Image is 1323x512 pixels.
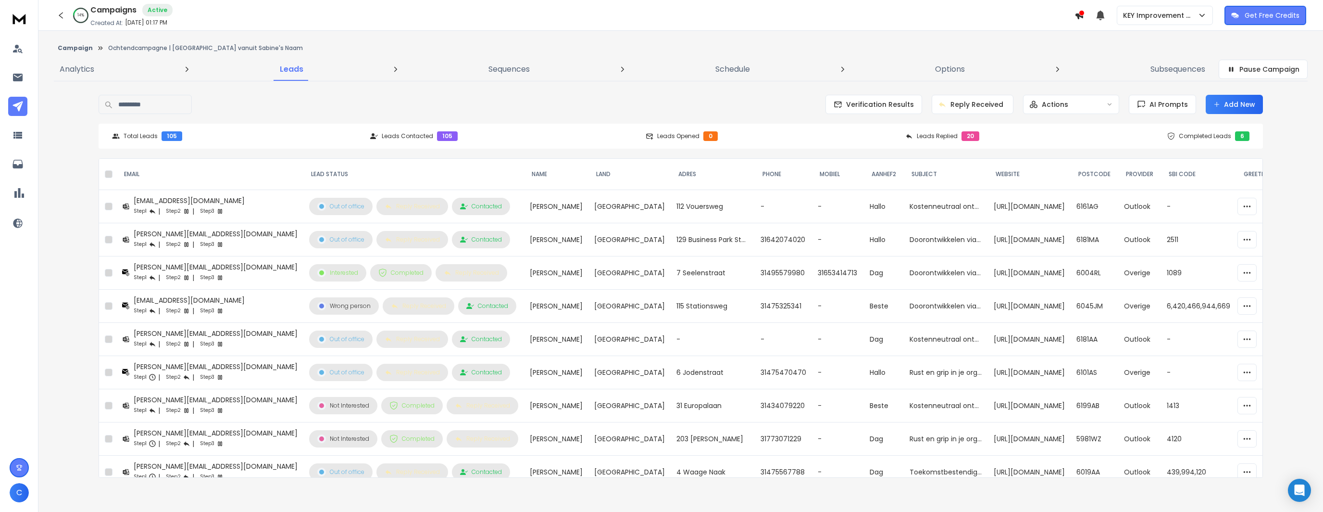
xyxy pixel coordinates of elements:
td: 5981WZ [1071,422,1118,456]
p: Step 1 [134,206,147,216]
p: | [158,206,160,216]
span: AI Prompts [1146,100,1188,109]
td: Outlook [1118,389,1161,422]
td: Doorontwikkelen via een kostenneutraal traject [904,290,988,323]
p: Step 1 [134,406,147,415]
td: Hallo [864,356,904,389]
td: - [1161,323,1236,356]
h1: Campaigns [90,4,137,16]
th: Provider [1118,159,1161,190]
p: Step 1 [134,339,147,349]
td: 1089 [1161,256,1236,290]
div: Reply Received [385,203,440,210]
p: | [192,240,194,249]
div: Reply Received [455,402,510,410]
td: 129 Business Park Stein [671,223,755,256]
span: Verification Results [842,100,914,109]
p: Step 1 [134,273,147,282]
td: Outlook [1118,190,1161,223]
td: [PERSON_NAME] [524,256,588,290]
td: Rust en grip in je organisatie zonder extra druk op de begroting [904,422,988,456]
p: Step 2 [166,439,181,448]
td: Dag [864,256,904,290]
td: 6004RL [1071,256,1118,290]
td: - [671,323,755,356]
a: Subsequences [1145,58,1211,81]
th: EMAIL [116,159,303,190]
th: LEAD STATUS [303,159,524,190]
td: 31495579980 [755,256,812,290]
button: Get Free Credits [1224,6,1306,25]
td: 6199AB [1071,389,1118,422]
td: Hallo [864,223,904,256]
td: Kostenneutraal ontwikkel- en professionaliseringstraject voor Push Braces [904,389,988,422]
div: Wrong person [317,302,371,310]
td: 31 Europalaan [671,389,755,422]
td: 31642074020 [755,223,812,256]
div: Reply Received [391,302,446,310]
div: Interested [317,269,358,277]
div: Open Intercom Messenger [1288,479,1311,502]
td: - [812,456,864,489]
a: Schedule [710,58,756,81]
td: [GEOGRAPHIC_DATA] [588,456,671,489]
td: - [812,323,864,356]
div: Contacted [460,468,502,476]
td: [PERSON_NAME] [524,456,588,489]
div: [EMAIL_ADDRESS][DOMAIN_NAME] [134,295,245,305]
div: Out of office [317,335,364,344]
th: Phone [755,159,812,190]
td: Beste [864,290,904,323]
td: 2511 [1161,223,1236,256]
td: [URL][DOMAIN_NAME] [988,290,1071,323]
td: [PERSON_NAME] [524,389,588,422]
div: Contacted [460,203,502,210]
th: Mobiel [812,159,864,190]
p: | [192,372,194,382]
a: Options [929,58,971,81]
div: [PERSON_NAME][EMAIL_ADDRESS][DOMAIN_NAME] [134,329,298,338]
td: Overige [1118,256,1161,290]
td: - [812,356,864,389]
p: Step 2 [166,273,181,282]
div: [PERSON_NAME][EMAIL_ADDRESS][DOMAIN_NAME] [134,362,298,371]
th: Postcode [1071,159,1118,190]
td: - [812,422,864,456]
td: [PERSON_NAME] [524,223,588,256]
td: Kostenneutraal ontwikkel- en professionaliseringstraject voor Kompas360 [904,323,988,356]
th: Land [588,159,671,190]
td: 6101AS [1071,356,1118,389]
th: Adres [671,159,755,190]
div: [PERSON_NAME][EMAIL_ADDRESS][DOMAIN_NAME] [134,395,298,405]
p: | [192,273,194,282]
td: [URL][DOMAIN_NAME] [988,456,1071,489]
p: Analytics [60,64,94,75]
p: Step 1 [134,372,147,382]
p: | [158,240,160,249]
th: SBI Code [1161,159,1236,190]
td: Hallo [864,190,904,223]
td: [PERSON_NAME] [524,290,588,323]
button: C [10,483,29,502]
td: - [755,190,812,223]
p: | [192,472,194,482]
p: | [192,339,194,349]
td: Overige [1118,290,1161,323]
p: Sequences [488,64,530,75]
div: 20 [961,131,979,141]
td: [PERSON_NAME] [524,356,588,389]
div: 105 [162,131,182,141]
p: Step 2 [166,472,181,482]
td: 4 Waage Naak [671,456,755,489]
td: [URL][DOMAIN_NAME] [988,190,1071,223]
td: 31475470470 [755,356,812,389]
div: [PERSON_NAME][EMAIL_ADDRESS][DOMAIN_NAME] [134,428,298,438]
div: Out of office [317,235,364,244]
button: AI Prompts [1129,95,1196,114]
div: Active [142,4,173,16]
td: [URL][DOMAIN_NAME] [988,256,1071,290]
p: Ochtendcampagne | [GEOGRAPHIC_DATA] vanuit Sabine's Naam [108,44,303,52]
p: | [158,439,160,448]
p: Step 3 [200,372,214,382]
